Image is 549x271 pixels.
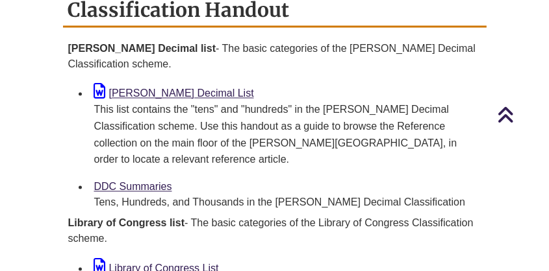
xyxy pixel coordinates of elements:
a: [PERSON_NAME] Decimal List [94,88,254,99]
strong: Library of Congress list [68,218,185,229]
a: Back to Top [497,106,546,123]
p: - The basic categories of the [PERSON_NAME] Decimal Classification scheme. [68,41,481,72]
strong: [PERSON_NAME] Decimal list [68,43,216,54]
div: This list contains the "tens" and "hundreds" in the [PERSON_NAME] Decimal Classification scheme. ... [94,102,476,168]
p: - The basic categories of the Library of Congress Classification scheme. [68,216,481,247]
a: DDC Summaries [94,182,172,193]
div: Tens, Hundreds, and Thousands in the [PERSON_NAME] Decimal Classification [94,195,476,211]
